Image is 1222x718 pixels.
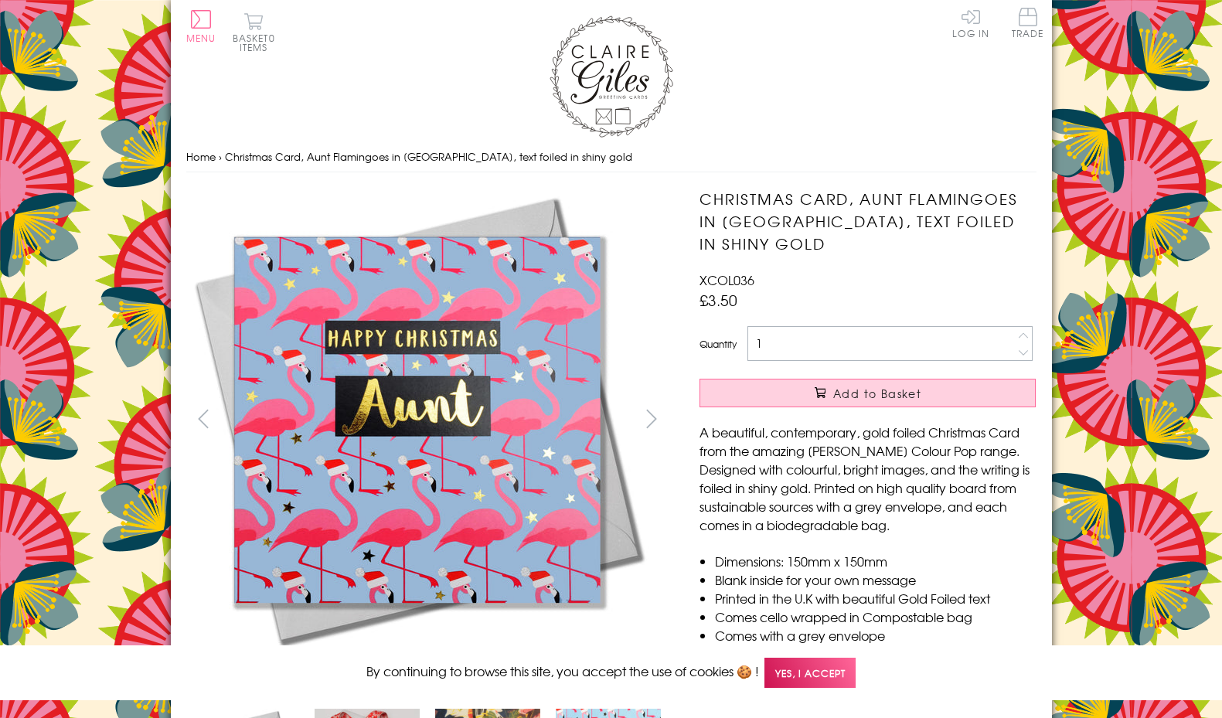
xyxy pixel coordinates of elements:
span: 0 items [240,31,275,54]
span: Add to Basket [833,386,921,401]
li: Comes cello wrapped in Compostable bag [715,607,1036,626]
h1: Christmas Card, Aunt Flamingoes in [GEOGRAPHIC_DATA], text foiled in shiny gold [700,188,1036,254]
nav: breadcrumbs [186,141,1036,173]
a: Log In [952,8,989,38]
img: Christmas Card, Aunt Flamingoes in Santa Hats, text foiled in shiny gold [186,188,649,652]
li: Printed in the U.K with beautiful Gold Foiled text [715,589,1036,607]
li: Blank inside for your own message [715,570,1036,589]
span: Christmas Card, Aunt Flamingoes in [GEOGRAPHIC_DATA], text foiled in shiny gold [225,149,632,164]
p: A beautiful, contemporary, gold foiled Christmas Card from the amazing [PERSON_NAME] Colour Pop r... [700,423,1036,534]
span: £3.50 [700,289,737,311]
span: Trade [1012,8,1044,38]
li: Dimensions: 150mm x 150mm [715,552,1036,570]
li: Comes with a grey envelope [715,626,1036,645]
button: Basket0 items [233,12,275,52]
span: › [219,149,222,164]
label: Quantity [700,337,737,351]
span: XCOL036 [700,271,754,289]
button: prev [186,401,221,436]
button: next [634,401,669,436]
a: Home [186,149,216,164]
a: Trade [1012,8,1044,41]
span: Menu [186,31,216,45]
img: Christmas Card, Aunt Flamingoes in Santa Hats, text foiled in shiny gold [669,188,1132,652]
button: Add to Basket [700,379,1036,407]
button: Menu [186,10,216,43]
span: Yes, I accept [764,658,856,688]
img: Claire Giles Greetings Cards [550,15,673,138]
